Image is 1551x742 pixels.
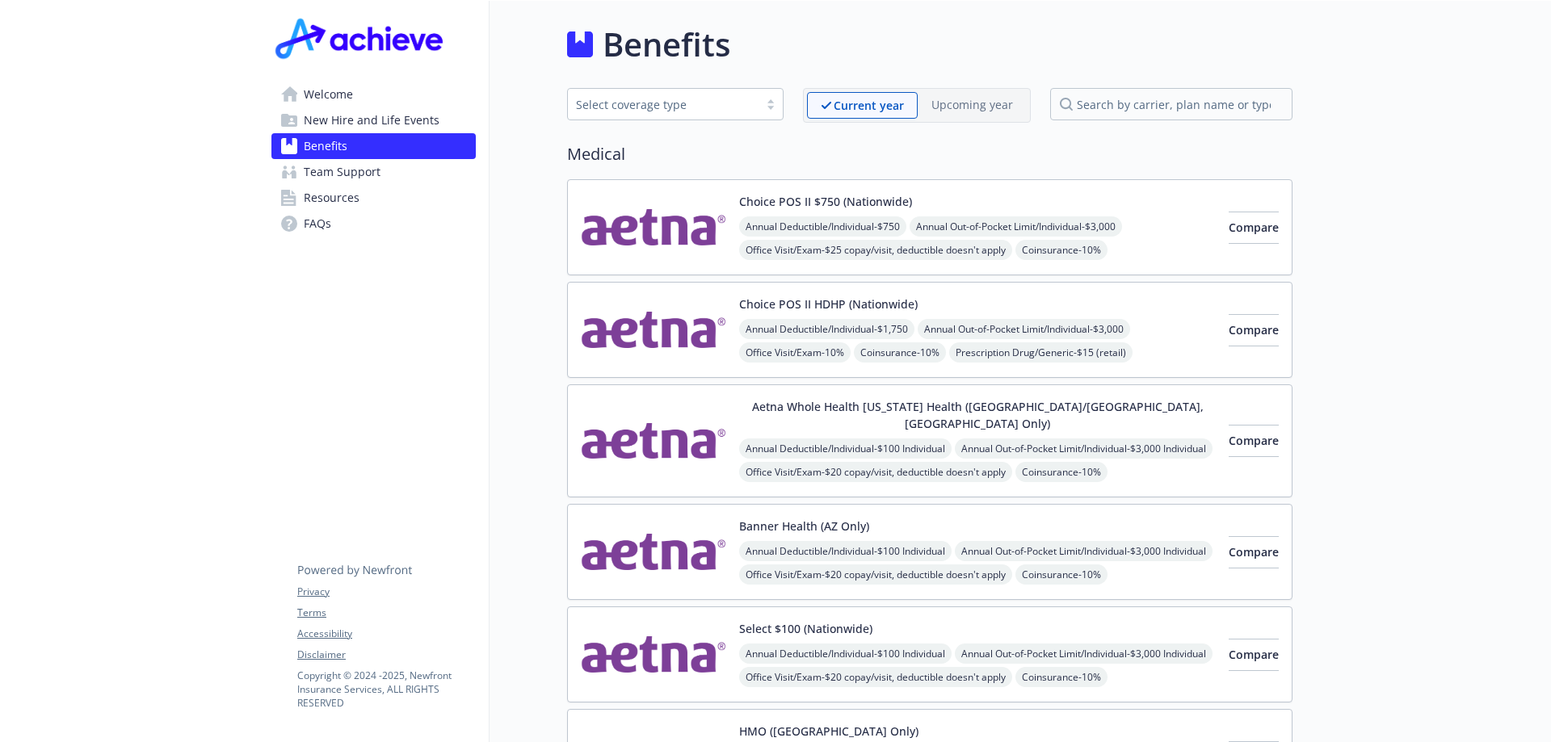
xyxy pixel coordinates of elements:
span: Annual Deductible/Individual - $1,750 [739,319,914,339]
input: search by carrier, plan name or type [1050,88,1292,120]
button: HMO ([GEOGRAPHIC_DATA] Only) [739,723,918,740]
a: Disclaimer [297,648,475,662]
span: Annual Out-of-Pocket Limit/Individual - $3,000 Individual [955,438,1213,459]
span: Annual Deductible/Individual - $750 [739,216,906,237]
a: Welcome [271,82,476,107]
span: Team Support [304,159,380,185]
span: Compare [1229,544,1279,560]
span: Compare [1229,322,1279,337]
span: Coinsurance - 10% [1015,240,1108,260]
img: Aetna Inc carrier logo [581,193,726,262]
span: Office Visit/Exam - $25 copay/visit, deductible doesn't apply [739,240,1012,260]
span: Annual Out-of-Pocket Limit/Individual - $3,000 [918,319,1130,339]
span: Welcome [304,82,353,107]
h2: Medical [567,142,1292,166]
button: Choice POS II HDHP (Nationwide) [739,296,918,312]
p: Upcoming year [931,96,1013,113]
span: Coinsurance - 10% [1015,667,1108,687]
span: Annual Deductible/Individual - $100 Individual [739,541,952,561]
span: Annual Deductible/Individual - $100 Individual [739,643,952,664]
span: FAQs [304,211,331,237]
span: Office Visit/Exam - 10% [739,342,851,363]
span: Prescription Drug/Generic - $15 (retail) [949,342,1133,363]
span: Compare [1229,647,1279,662]
p: Copyright © 2024 - 2025 , Newfront Insurance Services, ALL RIGHTS RESERVED [297,669,475,710]
div: Select coverage type [576,96,750,113]
span: Office Visit/Exam - $20 copay/visit, deductible doesn't apply [739,667,1012,687]
p: Current year [834,97,904,114]
button: Compare [1229,425,1279,457]
button: Compare [1229,314,1279,346]
a: Team Support [271,159,476,185]
span: Upcoming year [918,92,1027,119]
img: Aetna Inc carrier logo [581,398,726,484]
a: New Hire and Life Events [271,107,476,133]
span: Annual Out-of-Pocket Limit/Individual - $3,000 [910,216,1122,237]
span: Annual Deductible/Individual - $100 Individual [739,438,952,459]
span: New Hire and Life Events [304,107,439,133]
button: Aetna Whole Health [US_STATE] Health ([GEOGRAPHIC_DATA]/[GEOGRAPHIC_DATA], [GEOGRAPHIC_DATA] Only) [739,398,1216,432]
h1: Benefits [603,20,730,69]
span: Benefits [304,133,347,159]
span: Office Visit/Exam - $20 copay/visit, deductible doesn't apply [739,564,1012,585]
span: Coinsurance - 10% [854,342,946,363]
a: Privacy [297,585,475,599]
img: Aetna Inc carrier logo [581,296,726,364]
span: Resources [304,185,359,211]
a: Benefits [271,133,476,159]
img: Aetna Inc carrier logo [581,620,726,689]
a: Accessibility [297,627,475,641]
button: Select $100 (Nationwide) [739,620,872,637]
button: Choice POS II $750 (Nationwide) [739,193,912,210]
button: Compare [1229,536,1279,568]
span: Annual Out-of-Pocket Limit/Individual - $3,000 Individual [955,643,1213,664]
a: FAQs [271,211,476,237]
span: Coinsurance - 10% [1015,564,1108,585]
span: Annual Out-of-Pocket Limit/Individual - $3,000 Individual [955,541,1213,561]
a: Terms [297,606,475,620]
button: Banner Health (AZ Only) [739,518,869,534]
a: Resources [271,185,476,211]
button: Compare [1229,639,1279,671]
button: Compare [1229,212,1279,244]
img: Aetna Inc carrier logo [581,518,726,586]
span: Compare [1229,220,1279,235]
span: Office Visit/Exam - $20 copay/visit, deductible doesn't apply [739,462,1012,482]
span: Compare [1229,433,1279,448]
span: Coinsurance - 10% [1015,462,1108,482]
